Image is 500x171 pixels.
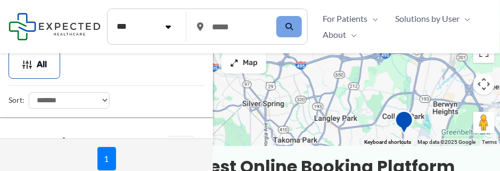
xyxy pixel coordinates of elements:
span: All [37,61,47,68]
a: AboutMenu Toggle [314,27,365,43]
span: 1 [97,147,116,170]
span: Solutions by User [395,11,460,27]
button: Drag Pegman onto the map to open Street View [473,112,495,133]
img: Expected Healthcare Logo - side, dark font, small [9,13,101,40]
button: Keyboard shortcuts [364,139,411,146]
img: Maximize [230,59,239,67]
button: Map [222,52,266,74]
span: Menu Toggle [367,11,378,27]
a: For PatientsMenu Toggle [314,11,387,27]
label: Sort: [9,93,24,107]
span: About [323,27,346,43]
img: Community Radiology Associates | Greenbelt Imaging Center [168,136,194,163]
span: Map data ©2025 Google [417,139,476,145]
span: For Patients [323,11,367,27]
button: All [9,50,60,79]
img: Filter [22,59,32,70]
span: Menu Toggle [346,27,357,43]
span: Map [243,59,258,68]
a: Terms (opens in new tab) [482,139,497,145]
span: Menu Toggle [460,11,470,27]
div: Sono I.T. [390,106,418,142]
a: Solutions by UserMenu Toggle [387,11,479,27]
button: Map camera controls [473,74,495,95]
